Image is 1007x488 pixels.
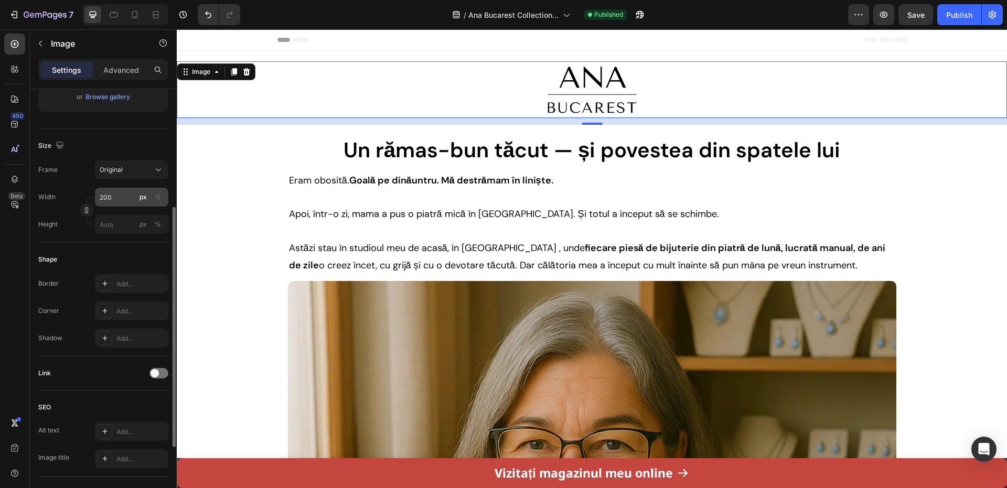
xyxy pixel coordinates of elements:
span: / [464,9,466,20]
div: Add... [116,334,166,343]
label: Width [38,192,56,202]
input: px% [95,215,168,234]
div: Open Intercom Messenger [971,437,997,462]
span: Original [100,165,123,175]
div: Border [38,279,59,288]
div: px [140,220,147,229]
img: gempages_573392599566516998-227be986-2a42-40bf-ab7d-e420fc4ca831.png [363,32,468,89]
div: Browse gallery [85,92,130,102]
p: Eram obosită. [112,143,719,159]
div: Beta [8,192,25,200]
div: 450 [10,112,25,120]
div: SEO [38,403,51,412]
div: Add... [116,307,166,316]
p: 7 [69,8,73,21]
div: Add... [116,454,166,464]
p: Advanced [103,64,139,75]
button: 7 [4,4,78,25]
span: or [77,91,83,103]
div: % [155,192,161,202]
p: Astăzi stau în studioul meu de acasă, în [GEOGRAPHIC_DATA] , unde o creez încet, cu grijă și cu o... [112,210,719,244]
strong: Vizitați magazinul meu online [318,435,496,452]
label: Height [38,220,58,229]
p: Settings [52,64,81,75]
iframe: Design area [177,29,1007,488]
p: Image [51,37,140,50]
input: px% [95,188,168,207]
strong: fiecare piesă de bijuterie din piatră de lună, lucrată manual, de ani de zile [112,212,709,242]
div: Image title [38,453,69,462]
div: Image [13,38,36,47]
span: Published [594,10,623,19]
div: px [140,192,147,202]
p: Apoi, într-o zi, mama a pus o piatră mică în [GEOGRAPHIC_DATA]. Și totul a început să se schimbe. [112,176,719,193]
button: px [152,191,164,203]
div: Link [38,368,51,378]
div: Shadow [38,333,62,343]
div: Publish [946,9,972,20]
button: % [137,191,149,203]
button: % [137,218,149,231]
div: Size [38,139,66,153]
button: px [152,218,164,231]
div: Corner [38,306,59,316]
strong: Goală pe dinăuntru. Mă destrămam în liniște. [173,145,377,157]
strong: Un rămas-bun tăcut — și povestea din spatele lui [167,107,664,134]
span: Save [907,10,925,19]
div: Undo/Redo [198,4,240,25]
div: % [155,220,161,229]
button: Publish [937,4,981,25]
div: Add... [116,427,166,437]
span: Ana Bucarest Collection... [468,9,559,20]
button: Save [898,4,933,25]
div: Add... [116,279,166,289]
div: Shape [38,255,57,264]
button: Original [95,160,168,179]
button: Browse gallery [85,92,131,102]
div: Alt text [38,426,59,435]
label: Frame [38,165,58,175]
